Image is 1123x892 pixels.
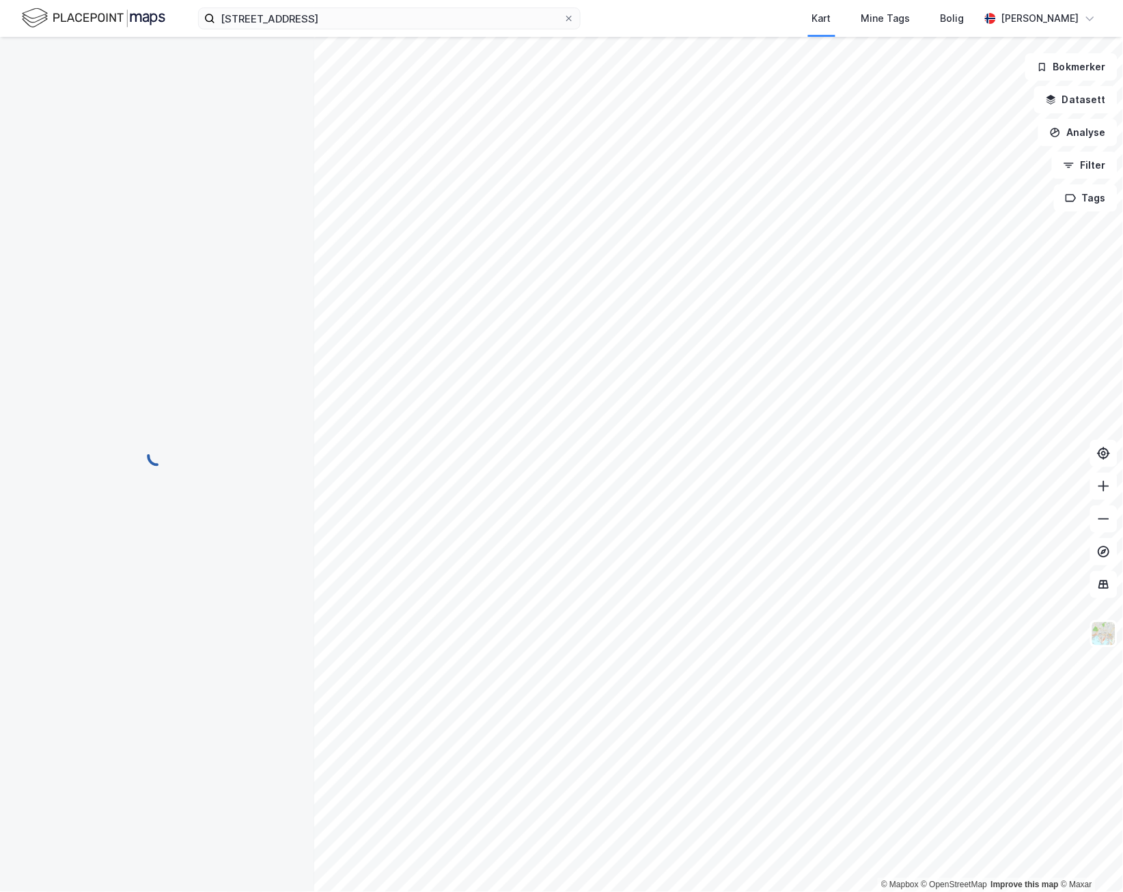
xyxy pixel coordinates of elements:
[22,6,165,30] img: logo.f888ab2527a4732fd821a326f86c7f29.svg
[1055,826,1123,892] div: Kontrollprogram for chat
[1034,86,1118,113] button: Datasett
[941,10,965,27] div: Bolig
[812,10,831,27] div: Kart
[1025,53,1118,81] button: Bokmerker
[991,880,1059,890] a: Improve this map
[1091,621,1117,647] img: Z
[921,880,988,890] a: OpenStreetMap
[1054,184,1118,212] button: Tags
[881,880,919,890] a: Mapbox
[1055,826,1123,892] iframe: Chat Widget
[146,445,168,467] img: spinner.a6d8c91a73a9ac5275cf975e30b51cfb.svg
[215,8,564,29] input: Søk på adresse, matrikkel, gårdeiere, leietakere eller personer
[861,10,911,27] div: Mine Tags
[1052,152,1118,179] button: Filter
[1038,119,1118,146] button: Analyse
[1001,10,1079,27] div: [PERSON_NAME]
